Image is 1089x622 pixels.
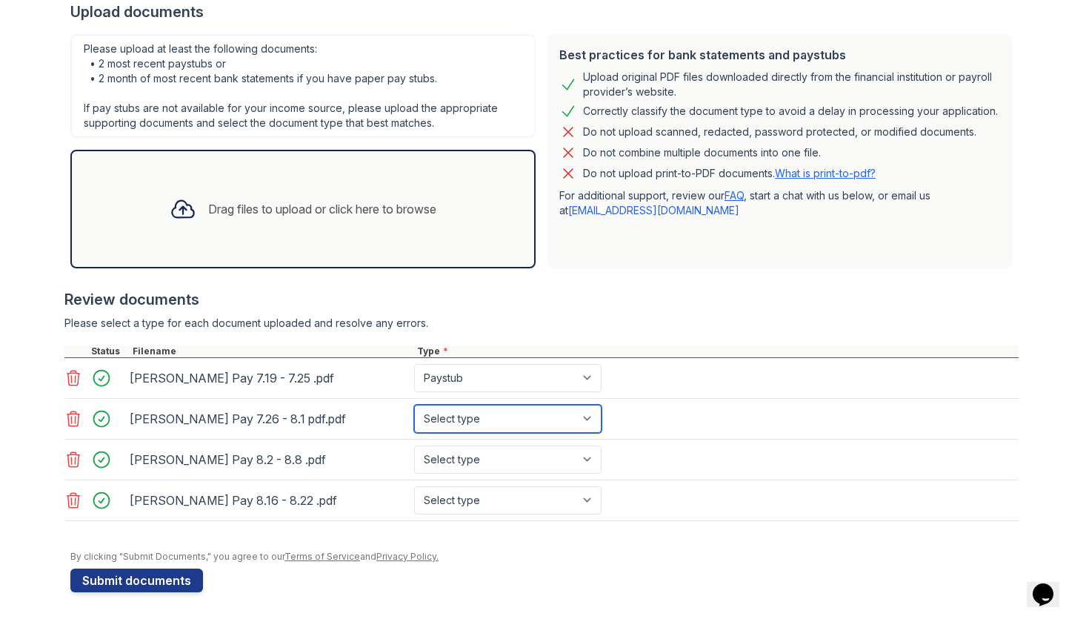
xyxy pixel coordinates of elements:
[583,166,876,181] p: Do not upload print-to-PDF documents.
[130,407,408,431] div: [PERSON_NAME] Pay 7.26 - 8.1 pdf.pdf
[130,345,414,357] div: Filename
[70,551,1019,563] div: By clicking "Submit Documents," you agree to our and
[64,289,1019,310] div: Review documents
[88,345,130,357] div: Status
[725,189,744,202] a: FAQ
[208,200,436,218] div: Drag files to upload or click here to browse
[559,46,1001,64] div: Best practices for bank statements and paystubs
[130,489,408,512] div: [PERSON_NAME] Pay 8.16 - 8.22 .pdf
[130,448,408,472] div: [PERSON_NAME] Pay 8.2 - 8.8 .pdf
[1027,563,1074,607] iframe: chat widget
[583,70,1001,99] div: Upload original PDF files downloaded directly from the financial institution or payroll provider’...
[583,102,998,120] div: Correctly classify the document type to avoid a delay in processing your application.
[70,1,1019,22] div: Upload documents
[583,123,976,141] div: Do not upload scanned, redacted, password protected, or modified documents.
[64,316,1019,331] div: Please select a type for each document uploaded and resolve any errors.
[70,34,536,138] div: Please upload at least the following documents: • 2 most recent paystubs or • 2 month of most rec...
[414,345,1019,357] div: Type
[284,551,360,562] a: Terms of Service
[568,204,739,216] a: [EMAIL_ADDRESS][DOMAIN_NAME]
[583,144,821,162] div: Do not combine multiple documents into one file.
[130,366,408,390] div: [PERSON_NAME] Pay 7.19 - 7.25 .pdf
[775,167,876,179] a: What is print-to-pdf?
[559,188,1001,218] p: For additional support, review our , start a chat with us below, or email us at
[376,551,439,562] a: Privacy Policy.
[70,569,203,592] button: Submit documents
